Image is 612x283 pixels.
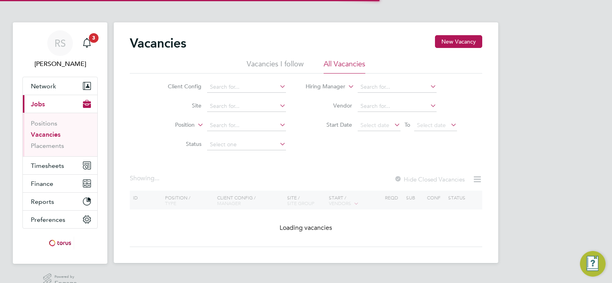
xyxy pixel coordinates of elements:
label: Status [155,140,201,147]
button: New Vacancy [435,35,482,48]
button: Network [23,77,97,95]
span: Powered by [54,273,77,280]
button: Timesheets [23,157,97,174]
input: Search for... [207,82,286,93]
label: Hide Closed Vacancies [394,175,465,183]
div: Jobs [23,113,97,156]
li: All Vacancies [324,59,365,74]
a: 3 [79,30,95,56]
span: Ryan Scott [22,59,98,69]
span: RS [54,38,66,48]
span: Select date [417,122,446,129]
button: Jobs [23,95,97,113]
span: To [402,120,413,130]
span: Timesheets [31,162,64,169]
span: ... [155,174,159,182]
input: Search for... [207,120,286,131]
span: Network [31,82,56,90]
span: Select date [360,122,389,129]
label: Start Date [306,121,352,128]
label: Vendor [306,102,352,109]
div: Showing [130,174,161,183]
a: RS[PERSON_NAME] [22,30,98,69]
img: torus-logo-retina.png [46,237,74,249]
a: Go to home page [22,237,98,249]
span: 3 [89,33,99,43]
button: Reports [23,193,97,210]
span: Jobs [31,100,45,108]
label: Hiring Manager [299,83,345,91]
nav: Main navigation [13,22,107,264]
span: Reports [31,198,54,205]
li: Vacancies I follow [247,59,304,74]
span: Preferences [31,216,65,223]
a: Placements [31,142,64,149]
a: Positions [31,120,57,127]
label: Site [155,102,201,109]
input: Search for... [207,101,286,112]
button: Preferences [23,211,97,228]
input: Search for... [358,82,437,93]
input: Select one [207,139,286,150]
label: Client Config [155,83,201,90]
h2: Vacancies [130,35,186,51]
label: Position [149,121,195,129]
button: Engage Resource Center [580,251,606,277]
button: Finance [23,175,97,192]
input: Search for... [358,101,437,112]
a: Vacancies [31,131,60,138]
span: Finance [31,180,53,187]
